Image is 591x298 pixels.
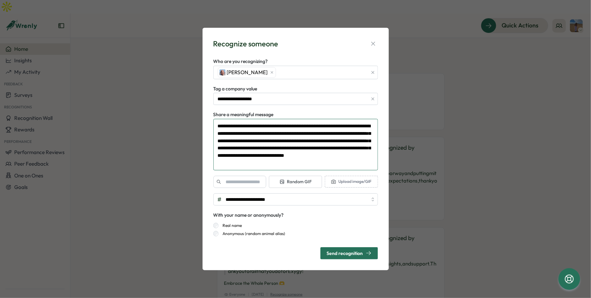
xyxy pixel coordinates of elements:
label: Anonymous (random animal alias) [218,231,285,236]
label: Who are you recognizing? [213,58,268,65]
span: [PERSON_NAME] [227,69,268,76]
span: Random GIF [279,179,312,185]
div: Send recognition [327,250,372,256]
label: Real name [218,223,242,228]
div: Recognize someone [213,39,278,49]
div: With your name or anonymously? [213,212,284,219]
button: Send recognition [320,247,378,259]
label: Tag a company value [213,85,257,93]
label: Share a meaningful message [213,111,274,119]
button: Random GIF [269,176,322,188]
img: Eric Lam [219,69,226,76]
